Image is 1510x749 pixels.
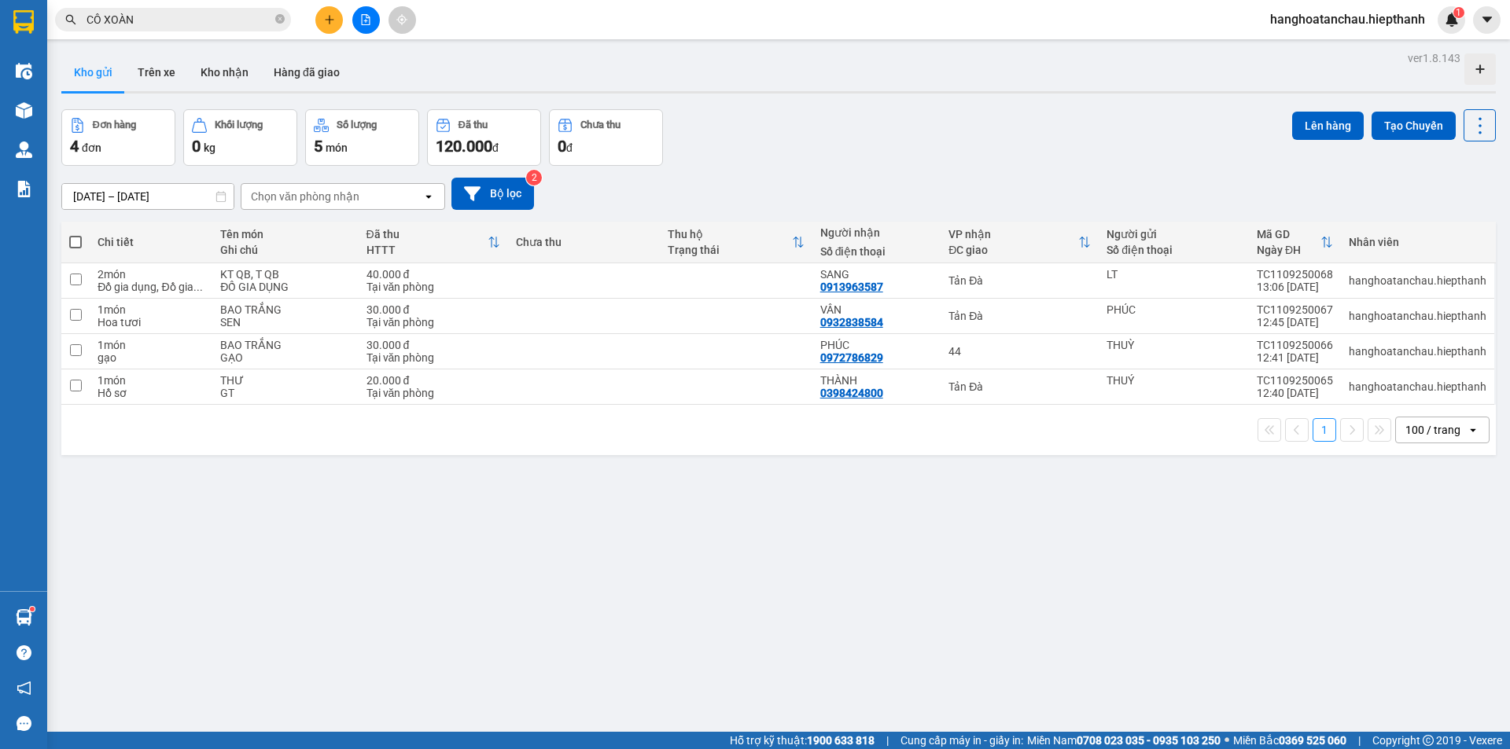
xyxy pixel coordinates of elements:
div: hanghoatanchau.hiepthanh [1349,345,1486,358]
span: 0 [558,137,566,156]
span: ⚪️ [1225,737,1229,743]
div: THUỲ [1107,339,1241,351]
div: hanghoatanchau.hiepthanh [1349,310,1486,322]
button: Lên hàng [1292,112,1364,140]
div: hanghoatanchau.hiepthanh [1349,380,1486,393]
button: Số lượng5món [305,109,419,166]
div: Nhân viên [1349,236,1486,248]
div: 20.000 đ [366,374,501,387]
div: 0932838584 [820,316,883,329]
div: SEN [220,316,350,329]
sup: 1 [30,607,35,611]
span: ... [193,281,203,293]
div: Người nhận [820,226,934,239]
div: Tại văn phòng [366,351,501,364]
div: Tản Đà [948,274,1091,287]
span: search [65,14,76,25]
span: notification [17,681,31,696]
div: 12:40 [DATE] [1257,387,1333,399]
div: Ghi chú [220,244,350,256]
th: Toggle SortBy [941,222,1099,263]
div: hanghoatanchau.hiepthanh [1349,274,1486,287]
div: TC1109250065 [1257,374,1333,387]
span: đơn [82,141,101,154]
div: Chưa thu [516,236,652,248]
span: 0 [192,137,201,156]
strong: 1900 633 818 [807,734,875,747]
span: món [326,141,348,154]
span: đ [566,141,573,154]
div: TC1109250068 [1257,268,1333,281]
span: file-add [360,14,371,25]
button: aim [389,6,416,34]
div: 2 món [98,268,204,281]
span: Cung cấp máy in - giấy in: [900,732,1023,749]
button: Khối lượng0kg [183,109,297,166]
button: 1 [1313,418,1336,442]
span: 1 [1456,7,1461,18]
div: gạo [98,351,204,364]
div: Đơn hàng [93,119,136,130]
div: Tản Đà [948,310,1091,322]
span: Miền Nam [1027,732,1221,749]
span: caret-down [1480,13,1494,27]
div: Số lượng [337,119,377,130]
button: Chưa thu0đ [549,109,663,166]
img: warehouse-icon [16,63,32,79]
div: BAO TRẮNG [220,303,350,316]
span: message [17,716,31,731]
span: Hỗ trợ kỹ thuật: [730,732,875,749]
div: THÀNH [820,374,934,387]
div: 1 món [98,374,204,387]
div: ĐỒ GIA DỤNG [220,281,350,293]
div: Tạo kho hàng mới [1464,53,1496,85]
input: Tìm tên, số ĐT hoặc mã đơn [87,11,272,28]
div: 12:41 [DATE] [1257,351,1333,364]
div: Tản Đà [948,380,1091,393]
div: VP nhận [948,228,1078,240]
th: Toggle SortBy [660,222,812,263]
div: Đồ gia dụng, Đồ gia dụng [98,281,204,293]
button: Trên xe [125,53,188,91]
button: Kho gửi [61,53,125,91]
div: Ngày ĐH [1257,244,1320,256]
div: 0913963587 [820,281,883,293]
div: 30.000 đ [366,303,501,316]
span: đ [492,141,499,154]
button: Đơn hàng4đơn [61,109,175,166]
div: Số điện thoại [820,245,934,258]
input: Select a date range. [62,184,234,209]
div: Chi tiết [98,236,204,248]
button: Kho nhận [188,53,261,91]
div: 12:45 [DATE] [1257,316,1333,329]
button: Bộ lọc [451,178,534,210]
span: | [886,732,889,749]
div: TC1109250066 [1257,339,1333,351]
div: 1 món [98,303,204,316]
button: plus [315,6,343,34]
button: file-add [352,6,380,34]
div: Thu hộ [668,228,791,240]
span: copyright [1423,735,1434,746]
img: logo-vxr [13,10,34,34]
div: 1 món [98,339,204,351]
div: Mã GD [1257,228,1320,240]
div: Đã thu [366,228,488,240]
img: icon-new-feature [1445,13,1459,27]
h2: VP Nhận: Tản Đà [83,20,380,119]
div: Hồ sơ [98,387,204,399]
div: Hoa tươi [98,316,204,329]
div: Tên món [220,228,350,240]
div: 0398424800 [820,387,883,399]
h2: TC1109250068 [9,20,127,46]
div: Tại văn phòng [366,316,501,329]
svg: open [1467,424,1479,436]
img: warehouse-icon [16,102,32,119]
sup: 1 [1453,7,1464,18]
div: Chọn văn phòng nhận [251,189,359,204]
th: Toggle SortBy [359,222,509,263]
div: 44 [948,345,1091,358]
span: 5 [314,137,322,156]
div: 13:06 [DATE] [1257,281,1333,293]
span: Miền Bắc [1233,732,1346,749]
